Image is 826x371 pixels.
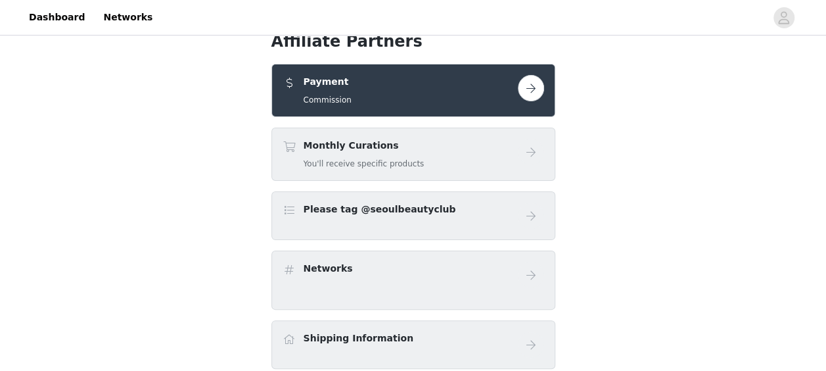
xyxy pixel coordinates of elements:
[304,94,352,106] h5: Commission
[271,64,555,117] div: Payment
[304,262,353,276] h4: Networks
[304,139,424,153] h4: Monthly Curations
[271,128,555,181] div: Monthly Curations
[21,3,93,32] a: Dashboard
[304,75,352,89] h4: Payment
[271,191,555,240] div: Please tag @seoulbeautyclub
[271,30,555,53] h1: Affiliate Partners
[777,7,790,28] div: avatar
[304,203,456,216] h4: Please tag @seoulbeautyclub
[304,332,413,345] h4: Shipping Information
[95,3,160,32] a: Networks
[271,251,555,310] div: Networks
[271,320,555,369] div: Shipping Information
[304,158,424,170] h5: You'll receive specific products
